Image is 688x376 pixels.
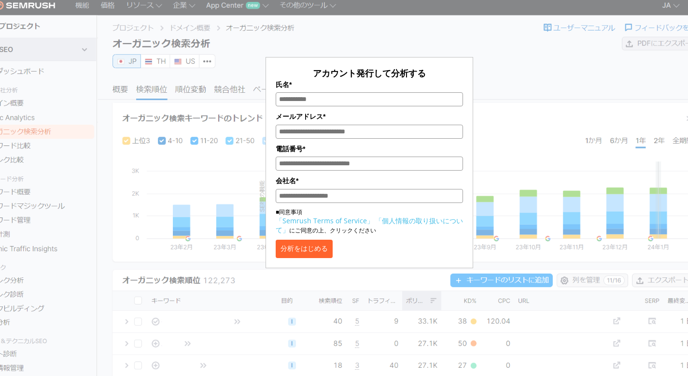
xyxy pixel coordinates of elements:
[276,240,333,258] button: 分析をはじめる
[276,216,463,234] a: 「個人情報の取り扱いについて」
[276,111,463,122] label: メールアドレス*
[276,216,374,225] a: 「Semrush Terms of Service」
[276,144,463,154] label: 電話番号*
[276,208,463,235] p: ■同意事項 にご同意の上、クリックください
[313,67,426,79] span: アカウント発行して分析する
